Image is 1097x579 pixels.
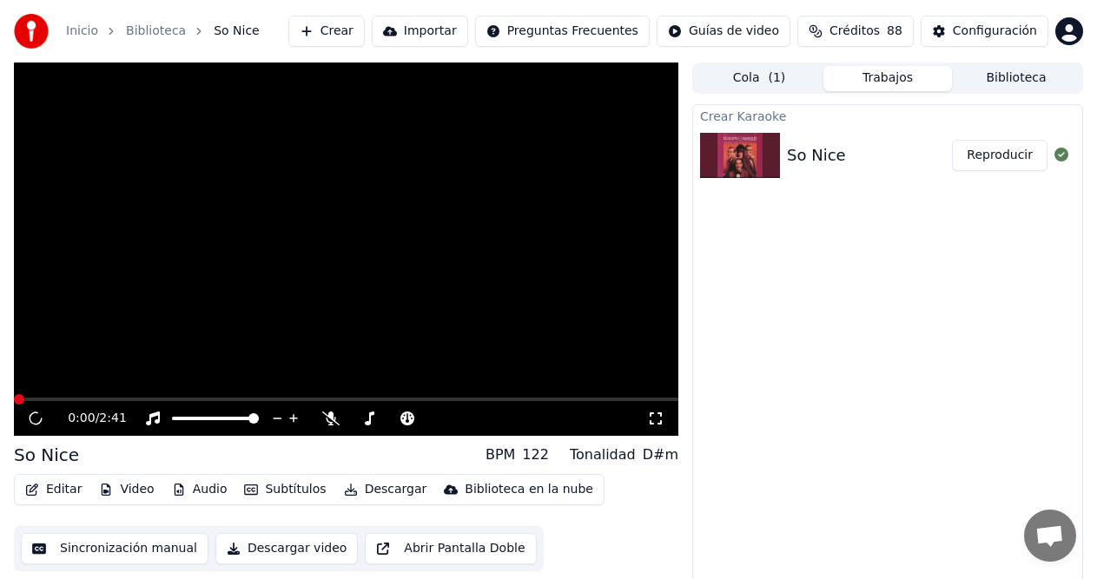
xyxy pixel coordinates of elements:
button: Descargar video [215,533,358,564]
div: Crear Karaoke [693,105,1082,126]
button: Audio [165,477,235,502]
a: Open chat [1024,510,1076,562]
button: Video [92,477,161,502]
button: Créditos88 [797,16,914,47]
button: Guías de video [657,16,790,47]
div: Tonalidad [570,444,636,465]
div: D#m [643,444,678,465]
span: ( 1 ) [768,69,785,87]
div: BPM [486,444,515,465]
span: 2:41 [99,410,126,427]
div: So Nice [787,143,846,168]
span: 88 [887,23,902,40]
button: Subtítulos [237,477,333,502]
button: Reproducir [952,140,1047,171]
button: Configuración [921,16,1048,47]
button: Editar [18,477,89,502]
button: Biblioteca [952,66,1080,91]
button: Importar [372,16,468,47]
button: Preguntas Frecuentes [475,16,650,47]
button: Crear [288,16,365,47]
div: So Nice [14,443,79,467]
button: Cola [695,66,823,91]
div: / [68,410,109,427]
div: 122 [522,444,549,465]
button: Descargar [337,477,434,502]
a: Inicio [66,23,98,40]
span: So Nice [214,23,260,40]
button: Trabajos [823,66,952,91]
div: Biblioteca en la nube [465,481,593,498]
button: Sincronización manual [21,533,208,564]
nav: breadcrumb [66,23,260,40]
span: Créditos [829,23,880,40]
button: Abrir Pantalla Doble [365,533,536,564]
span: 0:00 [68,410,95,427]
img: youka [14,14,49,49]
a: Biblioteca [126,23,186,40]
div: Configuración [953,23,1037,40]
